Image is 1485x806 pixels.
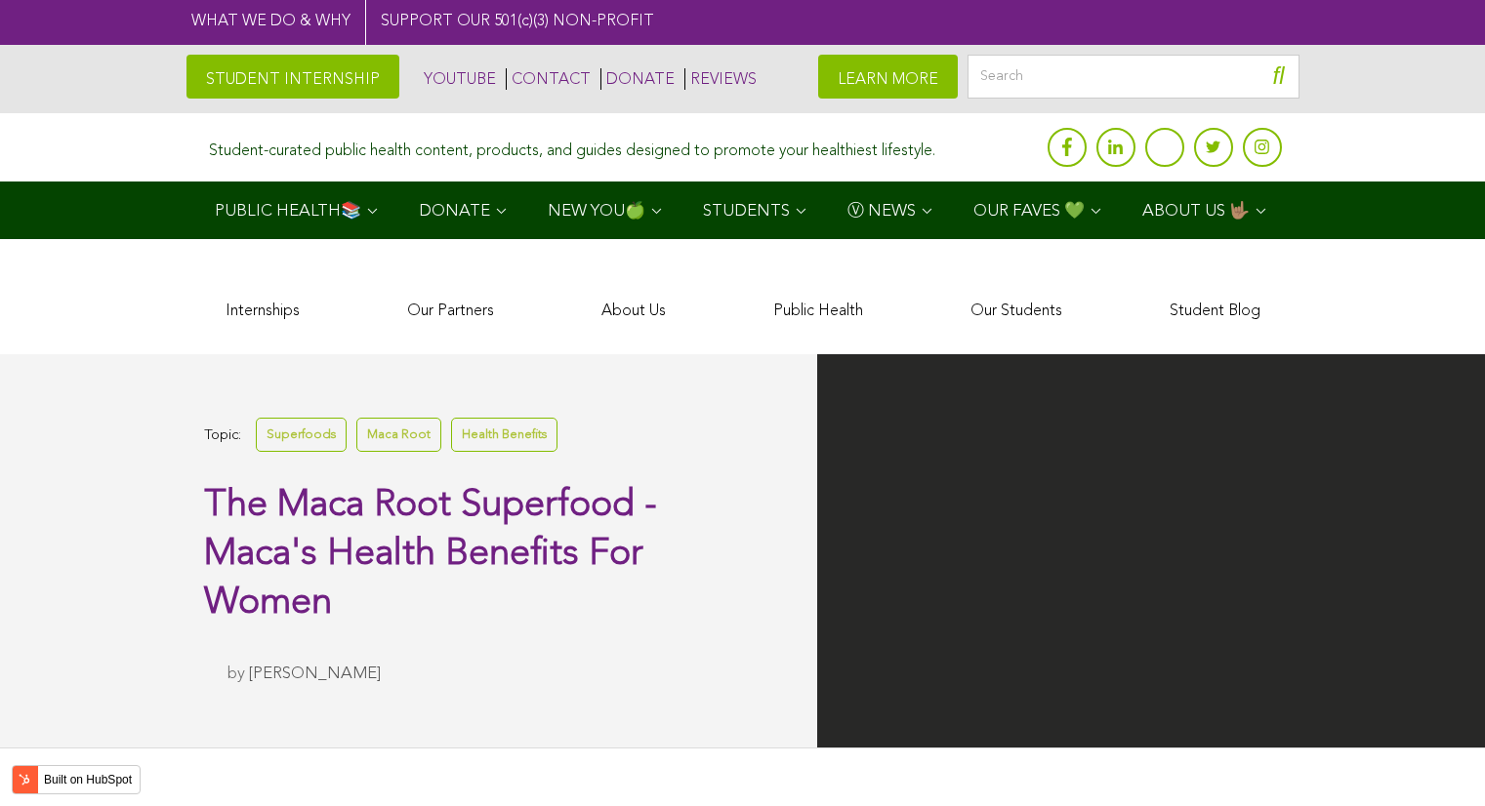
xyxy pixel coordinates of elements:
[215,203,361,220] span: PUBLIC HEALTH📚
[847,203,916,220] span: Ⓥ NEWS
[356,418,441,452] a: Maca Root
[703,203,790,220] span: STUDENTS
[419,68,496,90] a: YOUTUBE
[818,55,958,99] a: LEARN MORE
[506,68,591,90] a: CONTACT
[186,181,1299,239] div: Navigation Menu
[186,55,399,99] a: STUDENT INTERNSHIP
[209,133,935,161] div: Student-curated public health content, products, and guides designed to promote your healthiest l...
[973,203,1085,220] span: OUR FAVES 💚
[451,418,557,452] a: Health Benefits
[249,665,381,682] a: [PERSON_NAME]
[548,203,645,220] span: NEW YOU🍏
[36,767,140,792] label: Built on HubSpot
[227,665,245,682] span: by
[419,203,490,220] span: DONATE
[12,765,141,794] button: Built on HubSpot
[204,423,241,449] span: Topic:
[256,418,347,452] a: Superfoods
[13,768,36,791] img: HubSpot sprocket logo
[1142,203,1250,220] span: ABOUT US 🤟🏽
[600,68,675,90] a: DONATE
[204,487,657,622] span: The Maca Root Superfood - Maca's Health Benefits For Women
[968,55,1299,99] input: Search
[684,68,757,90] a: REVIEWS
